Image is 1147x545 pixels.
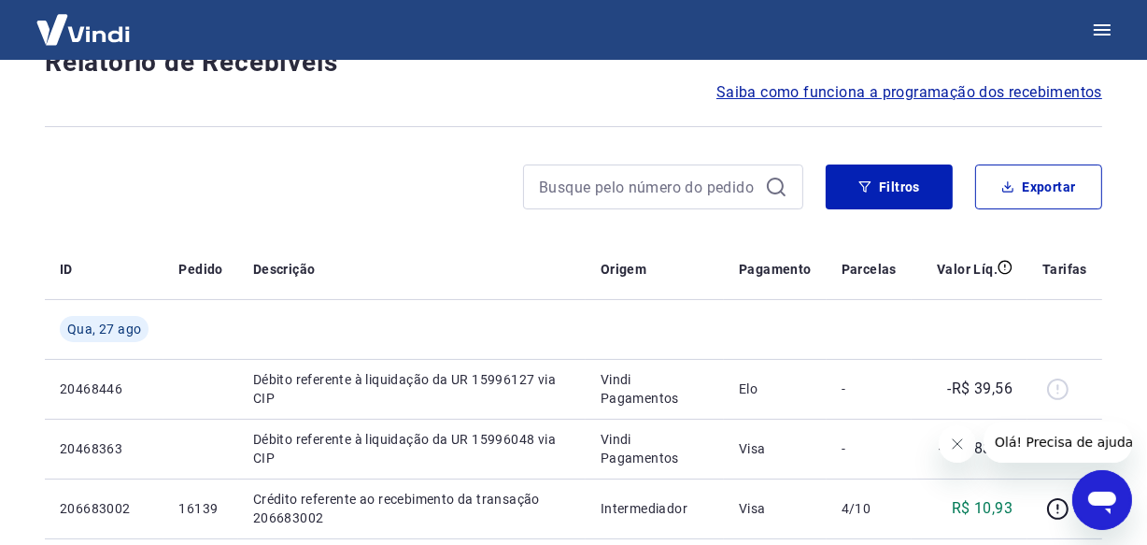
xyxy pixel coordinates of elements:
p: 20468446 [60,380,149,398]
p: ID [60,260,73,279]
button: Filtros [826,165,953,209]
p: Vindi Pagamentos [601,370,709,408]
p: Parcelas [842,260,897,279]
p: R$ 10,93 [952,497,1012,520]
p: - [842,380,897,398]
p: Visa [739,499,812,518]
p: 206683002 [60,499,149,518]
p: Elo [739,380,812,398]
a: Saiba como funciona a programação dos recebimentos [716,81,1102,104]
p: Vindi Pagamentos [601,430,709,467]
input: Busque pelo número do pedido [539,173,758,201]
h4: Relatório de Recebíveis [45,44,1102,81]
p: Intermediador [601,499,709,518]
p: 4/10 [842,499,897,518]
p: - [842,439,897,458]
p: Débito referente à liquidação da UR 15996127 via CIP [253,370,571,408]
p: Descrição [253,260,316,279]
img: Vindi [22,1,144,58]
p: Débito referente à liquidação da UR 15996048 via CIP [253,430,571,467]
p: 16139 [178,499,222,518]
p: Visa [739,439,812,458]
p: Origem [601,260,646,279]
button: Exportar [975,165,1102,209]
span: Olá! Precisa de ajuda? [11,13,157,28]
iframe: Fechar mensagem [939,425,976,463]
p: Tarifas [1042,260,1087,279]
p: Crédito referente ao recebimento da transação 206683002 [253,490,571,527]
iframe: Botão para abrir a janela de mensagens [1072,470,1132,530]
p: Pagamento [739,260,812,279]
p: 20468363 [60,439,149,458]
p: -R$ 39,56 [948,378,1013,400]
iframe: Mensagem da empresa [984,422,1132,463]
span: Qua, 27 ago [67,320,141,338]
p: Pedido [178,260,222,279]
p: Valor Líq. [937,260,998,279]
